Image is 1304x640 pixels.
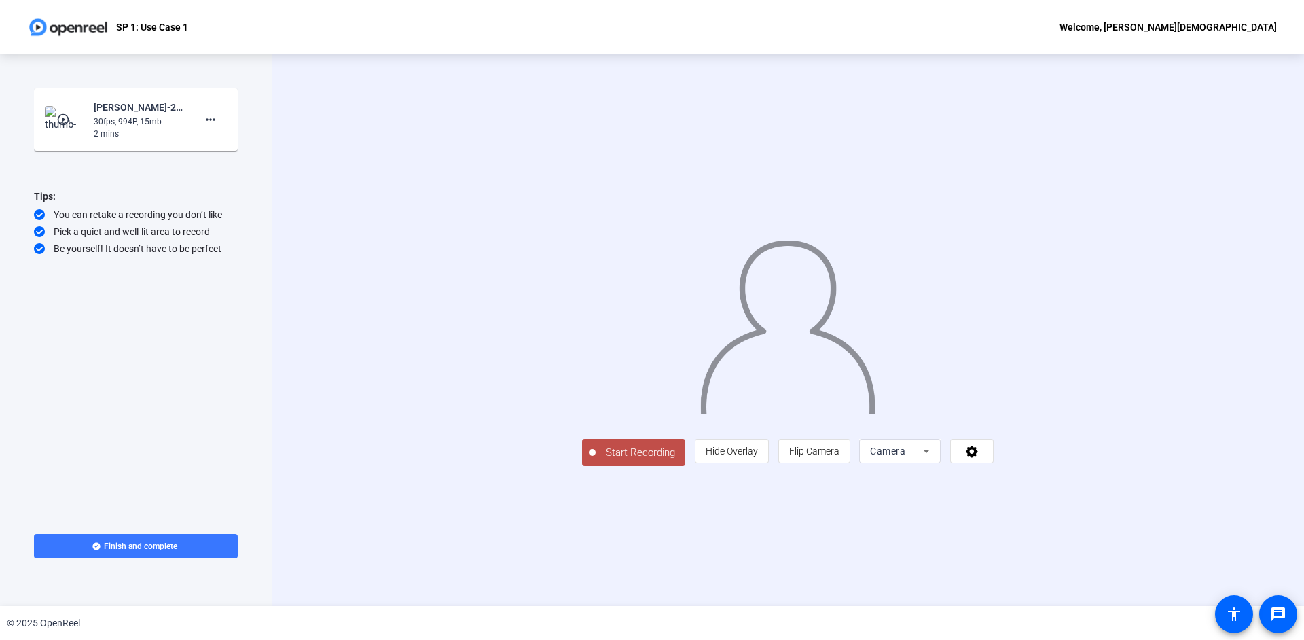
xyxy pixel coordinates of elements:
span: Flip Camera [789,446,839,457]
span: Hide Overlay [706,446,758,457]
mat-icon: play_circle_outline [56,113,73,126]
div: You can retake a recording you don’t like [34,208,238,221]
p: SP 1: Use Case 1 [116,19,188,35]
div: Welcome, [PERSON_NAME][DEMOGRAPHIC_DATA] [1059,19,1277,35]
img: OpenReel logo [27,14,109,41]
mat-icon: accessibility [1226,606,1242,622]
span: Camera [870,446,905,457]
mat-icon: more_horiz [202,111,219,128]
button: Hide Overlay [695,439,769,463]
button: Flip Camera [778,439,850,463]
button: Finish and complete [34,534,238,558]
button: Start Recording [582,439,685,466]
div: 30fps, 994P, 15mb [94,115,185,128]
img: thumb-nail [45,106,85,133]
div: Tips: [34,188,238,205]
div: Pick a quiet and well-lit area to record [34,225,238,238]
span: Finish and complete [104,541,177,552]
div: Be yourself! It doesn’t have to be perfect [34,242,238,255]
span: Start Recording [596,445,685,461]
img: overlay [699,229,877,414]
mat-icon: message [1270,606,1286,622]
div: [PERSON_NAME]-2025 Q4 Tech Demo Video-SP 1- Use Case 1-1757434211346-screen [94,99,185,115]
div: © 2025 OpenReel [7,616,80,630]
div: 2 mins [94,128,185,140]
